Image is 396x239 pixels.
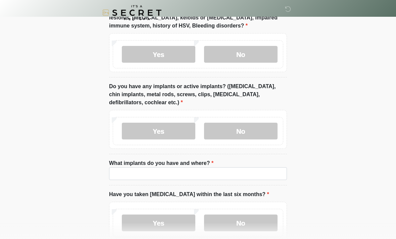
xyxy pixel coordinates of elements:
label: Yes [122,123,195,139]
label: What implants do you have and where? [109,159,213,167]
label: Have you taken [MEDICAL_DATA] within the last six months? [109,190,269,198]
label: Yes [122,215,195,231]
label: No [204,215,278,231]
label: Do you have any implants or active implants? ([MEDICAL_DATA], chin implants, metal rods, screws, ... [109,82,287,107]
label: No [204,46,278,63]
label: No [204,123,278,139]
label: Yes [122,46,195,63]
img: It's A Secret Med Spa Logo [102,5,161,20]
